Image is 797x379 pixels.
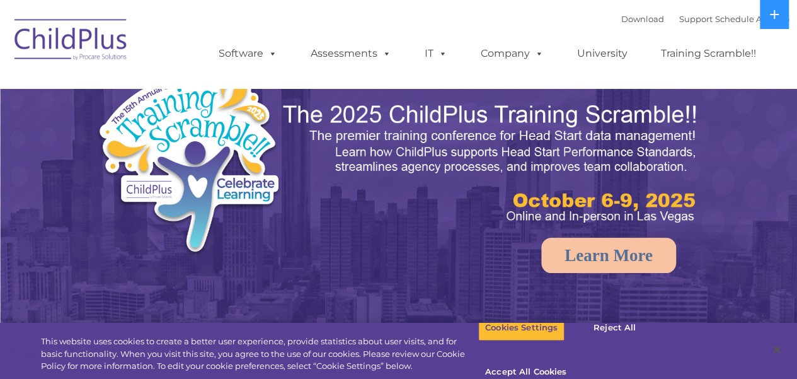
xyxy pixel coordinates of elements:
[575,315,654,341] button: Reject All
[565,41,640,66] a: University
[763,336,791,364] button: Close
[206,41,290,66] a: Software
[648,41,769,66] a: Training Scramble!!
[621,14,664,24] a: Download
[412,41,460,66] a: IT
[41,335,478,373] div: This website uses cookies to create a better user experience, provide statistics about user visit...
[541,238,676,273] a: Learn More
[175,135,229,144] span: Phone number
[8,10,134,73] img: ChildPlus by Procare Solutions
[679,14,713,24] a: Support
[715,14,789,24] a: Schedule A Demo
[478,315,565,341] button: Cookies Settings
[298,41,404,66] a: Assessments
[175,83,214,93] span: Last name
[468,41,556,66] a: Company
[621,14,789,24] font: |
